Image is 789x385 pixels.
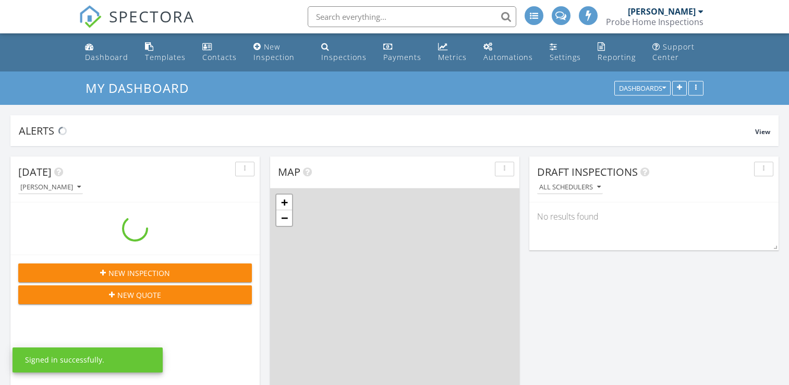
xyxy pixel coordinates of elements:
[85,52,128,62] div: Dashboard
[755,127,770,136] span: View
[321,52,367,62] div: Inspections
[202,52,237,62] div: Contacts
[652,42,695,62] div: Support Center
[593,38,640,67] a: Reporting
[479,38,537,67] a: Automations (Advanced)
[86,79,198,97] a: My Dashboard
[249,38,308,67] a: New Inspection
[18,165,52,179] span: [DATE]
[434,38,471,67] a: Metrics
[383,52,421,62] div: Payments
[483,52,533,62] div: Automations
[308,6,516,27] input: Search everything...
[537,165,638,179] span: Draft Inspections
[529,202,779,231] div: No results found
[109,5,195,27] span: SPECTORA
[253,42,295,62] div: New Inspection
[379,38,426,67] a: Payments
[539,184,601,191] div: All schedulers
[598,52,636,62] div: Reporting
[19,124,755,138] div: Alerts
[198,38,241,67] a: Contacts
[79,14,195,36] a: SPECTORA
[117,290,161,300] span: New Quote
[108,268,170,279] span: New Inspection
[278,165,300,179] span: Map
[619,85,666,92] div: Dashboards
[606,17,703,27] div: Probe Home Inspections
[20,184,81,191] div: [PERSON_NAME]
[648,38,708,67] a: Support Center
[550,52,581,62] div: Settings
[141,38,190,67] a: Templates
[79,5,102,28] img: The Best Home Inspection Software - Spectora
[25,355,104,365] div: Signed in successfully.
[614,81,671,96] button: Dashboards
[18,181,83,195] button: [PERSON_NAME]
[18,285,252,304] button: New Quote
[545,38,585,67] a: Settings
[18,263,252,282] button: New Inspection
[276,195,292,210] a: Zoom in
[317,38,371,67] a: Inspections
[276,210,292,226] a: Zoom out
[81,38,132,67] a: Dashboard
[537,181,603,195] button: All schedulers
[438,52,467,62] div: Metrics
[628,6,696,17] div: [PERSON_NAME]
[145,52,186,62] div: Templates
